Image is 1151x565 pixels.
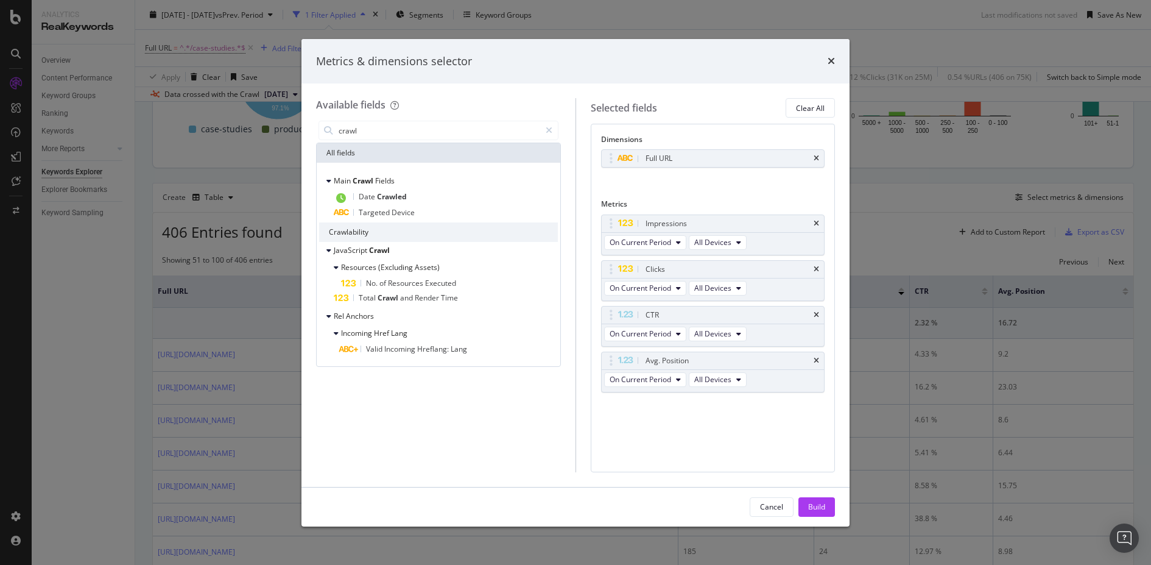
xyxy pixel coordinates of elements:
[798,497,835,517] button: Build
[646,309,659,321] div: CTR
[610,237,671,247] span: On Current Period
[610,374,671,385] span: On Current Period
[366,278,379,288] span: No.
[646,218,687,230] div: Impressions
[359,191,377,202] span: Date
[334,176,353,186] span: Main
[601,149,825,168] div: Full URLtimes
[760,502,783,512] div: Cancel
[317,143,560,163] div: All fields
[814,155,819,162] div: times
[694,283,731,293] span: All Devices
[417,344,451,354] span: Hreflang:
[379,278,388,288] span: of
[334,245,369,255] span: JavaScript
[316,98,385,112] div: Available fields
[400,293,415,303] span: and
[341,328,374,338] span: Incoming
[425,278,456,288] span: Executed
[689,372,747,387] button: All Devices
[796,103,825,113] div: Clear All
[828,54,835,69] div: times
[391,328,407,338] span: Lang
[808,502,825,512] div: Build
[601,215,825,255] div: ImpressionstimesOn Current PeriodAll Devices
[814,357,819,364] div: times
[1110,524,1139,553] div: Open Intercom Messenger
[316,54,472,69] div: Metrics & dimensions selector
[610,329,671,339] span: On Current Period
[375,176,395,186] span: Fields
[646,263,665,275] div: Clicks
[646,355,689,367] div: Avg. Position
[601,199,825,214] div: Metrics
[601,134,825,149] div: Dimensions
[814,266,819,273] div: times
[377,191,407,202] span: Crawled
[591,101,657,115] div: Selected fields
[451,344,467,354] span: Lang
[814,311,819,319] div: times
[601,260,825,301] div: ClickstimesOn Current PeriodAll Devices
[374,328,391,338] span: Href
[341,262,378,272] span: Resources
[359,293,378,303] span: Total
[601,352,825,393] div: Avg. PositiontimesOn Current PeriodAll Devices
[814,220,819,227] div: times
[694,374,731,385] span: All Devices
[610,283,671,293] span: On Current Period
[378,293,400,303] span: Crawl
[689,327,747,341] button: All Devices
[694,329,731,339] span: All Devices
[750,497,794,517] button: Cancel
[601,306,825,347] div: CTRtimesOn Current PeriodAll Devices
[353,176,375,186] span: Crawl
[337,121,540,140] input: Search by field name
[689,235,747,250] button: All Devices
[366,344,384,354] span: Valid
[441,293,458,303] span: Time
[334,311,346,321] span: Rel
[604,281,686,296] button: On Current Period
[689,281,747,296] button: All Devices
[346,311,374,321] span: Anchors
[694,237,731,247] span: All Devices
[646,152,672,165] div: Full URL
[786,98,835,118] button: Clear All
[378,262,415,272] span: (Excluding
[384,344,417,354] span: Incoming
[604,372,686,387] button: On Current Period
[388,278,425,288] span: Resources
[392,207,415,218] span: Device
[359,207,392,218] span: Targeted
[604,235,686,250] button: On Current Period
[301,39,850,527] div: modal
[415,262,440,272] span: Assets)
[604,327,686,341] button: On Current Period
[319,222,558,242] div: Crawlability
[369,245,390,255] span: Crawl
[415,293,441,303] span: Render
